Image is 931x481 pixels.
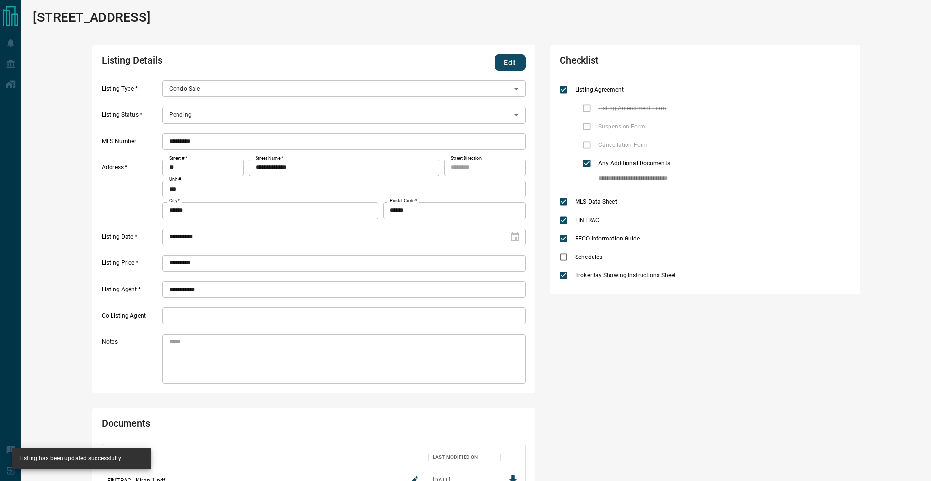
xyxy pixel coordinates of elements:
[256,155,283,161] label: Street Name
[573,197,620,206] span: MLS Data Sheet
[573,253,605,261] span: Schedules
[560,54,734,71] h2: Checklist
[102,338,160,384] label: Notes
[162,80,526,97] div: Condo Sale
[102,259,160,272] label: Listing Price
[596,104,669,112] span: Listing Amendment Form
[428,444,501,471] div: Last Modified On
[573,216,602,224] span: FINTRAC
[102,111,160,124] label: Listing Status
[598,173,830,185] input: checklist input
[102,417,356,434] h2: Documents
[169,155,187,161] label: Street #
[573,234,642,243] span: RECO Information Guide
[102,286,160,298] label: Listing Agent
[102,54,356,71] h2: Listing Details
[169,176,181,183] label: Unit #
[19,450,121,466] div: Listing has been updated successfully
[102,233,160,245] label: Listing Date
[102,137,160,150] label: MLS Number
[162,107,526,123] div: Pending
[573,271,678,280] span: BrokerBay Showing Instructions Sheet
[107,444,131,471] div: Filename
[102,85,160,97] label: Listing Type
[596,159,673,168] span: Any Additional Documents
[33,10,150,25] h1: [STREET_ADDRESS]
[495,54,526,71] button: Edit
[573,85,626,94] span: Listing Agreement
[102,163,160,219] label: Address
[596,141,650,149] span: Cancellation Form
[390,198,417,204] label: Postal Code
[102,444,428,471] div: Filename
[596,122,648,131] span: Suspension Form
[169,198,180,204] label: City
[451,155,482,161] label: Street Direction
[433,444,478,471] div: Last Modified On
[102,312,160,324] label: Co Listing Agent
